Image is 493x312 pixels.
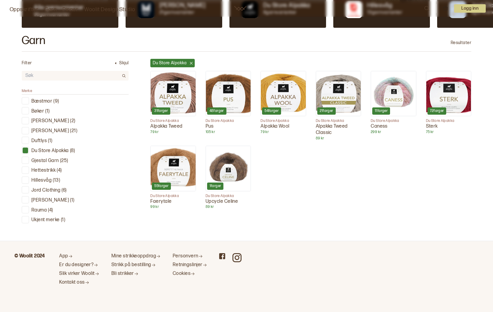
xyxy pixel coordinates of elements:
p: ( 4 ) [57,167,62,174]
h2: Garn [22,35,46,46]
img: Alpakka Tweed [151,71,195,116]
p: Hillesvåg [31,177,52,184]
p: ( 1 ) [48,138,52,144]
p: Alpakka Tweed Classic [316,123,361,136]
a: Pinner [62,5,78,14]
p: Filter [22,60,32,66]
img: Alpakka Tweed Classic [316,71,361,116]
p: Duftlys [31,138,47,144]
p: Upcycle Celine [206,199,251,205]
a: Upcycle Celine1fargerDu Store AlpakkaUpcycle Celine89 kr [206,146,251,209]
a: Bli strikker [111,271,161,277]
p: Skjul [119,60,129,66]
p: Logg inn [454,4,486,13]
a: Woolit Design Studio [84,5,135,14]
p: ( 9 ) [53,98,59,105]
p: Bæstmor [31,98,52,105]
p: 11 farger [375,109,388,113]
p: ( 1 ) [70,197,74,204]
p: 21 farger [320,109,333,113]
p: ( 13 ) [53,177,60,184]
a: Sterk72fargerDu Store AlpakkaSterk75 kr [426,71,471,135]
p: 299 kr [371,130,416,135]
p: ( 6 ) [62,187,66,194]
p: Sterk [426,123,471,130]
a: Er du designer? [59,262,99,268]
img: Sterk [426,71,471,116]
p: Du Store Alpakka [206,119,251,123]
p: Du Store Alpakka [150,194,196,199]
p: 54 farger [264,109,279,113]
a: App [59,253,99,259]
a: Cookies [173,271,207,277]
a: Garn [44,5,56,14]
a: Oppskrifter [10,5,38,14]
p: ( 21 ) [70,128,77,134]
p: [PERSON_NAME] [31,197,69,204]
p: ( 1 ) [61,217,65,223]
a: Slik virker Woolit [59,271,99,277]
p: ( 4 ) [48,207,53,214]
a: Woolit on Facebook [219,253,225,259]
p: Resultater [451,40,471,46]
button: User dropdown [454,4,486,13]
p: 89 kr [206,205,251,209]
a: Alpakka Tweed Classic21fargerDu Store AlpakkaAlpakka Tweed Classic89 kr [316,71,361,141]
p: Du Store Alpakka [206,194,251,199]
p: 75 kr [426,130,471,135]
a: Retningslinjer [173,262,207,268]
p: [PERSON_NAME] [31,128,69,134]
img: Caness [371,71,416,116]
p: ( 8 ) [70,148,75,154]
img: Alpakka Wool [261,71,306,116]
a: Alpakka Wool54fargerDu Store AlpakkaAlpakka Wool79 kr [261,71,306,135]
p: 99 kr [150,205,196,209]
p: Du Store Alpakka [371,119,416,123]
p: ( 25 ) [60,158,68,164]
p: Pus [206,123,251,130]
p: Caness [371,123,416,130]
p: Du Store Alpakka [316,119,361,123]
p: Gjestal Garn [31,158,59,164]
p: Alpakka Wool [261,123,306,130]
span: Merke [22,89,32,93]
p: Du Store Alpakka [153,60,187,66]
p: Du Store Alpakka [150,119,196,123]
p: 48 farger [210,109,224,113]
p: 79 kr [261,130,306,135]
p: Du Store Alpakka [426,119,471,123]
a: Faerytale55fargerDu Store AlpakkaFaerytale99 kr [150,146,196,209]
a: Woolit on Instagram [232,253,242,262]
p: 72 farger [430,109,444,113]
input: Søk [22,72,119,80]
p: Bøker [31,108,44,115]
p: 31 farger [154,109,168,113]
img: Pus [206,71,251,116]
p: Alpakka Tweed [150,123,196,130]
p: ( 1 ) [45,108,50,115]
p: Du Store Alpakka [31,148,69,154]
p: Ukjent merke [31,217,60,223]
p: 105 kr [206,130,251,135]
p: Du Store Alpakka [261,119,306,123]
p: ( 2 ) [70,118,75,124]
a: Strikk på bestilling [111,262,161,268]
p: 55 farger [154,184,168,189]
a: Woolit [234,6,246,11]
p: 79 kr [150,130,196,135]
p: Jord Clothing [31,187,60,194]
img: Faerytale [151,146,195,191]
p: [PERSON_NAME] [31,118,69,124]
a: Mine strikkeoppdrag [111,253,161,259]
p: Faerytale [150,199,196,205]
p: 89 kr [316,136,361,141]
a: Personvern [173,253,207,259]
p: Hettestrikk [31,167,56,174]
p: Rauma [31,207,47,214]
a: Caness11fargerDu Store AlpakkaCaness299 kr [371,71,416,135]
a: Pus48fargerDu Store AlpakkaPus105 kr [206,71,251,135]
a: Kontakt oss [59,279,99,286]
img: Upcycle Celine [206,146,251,191]
b: © Woolit 2024 [14,253,45,259]
p: 1 farger [210,184,221,189]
